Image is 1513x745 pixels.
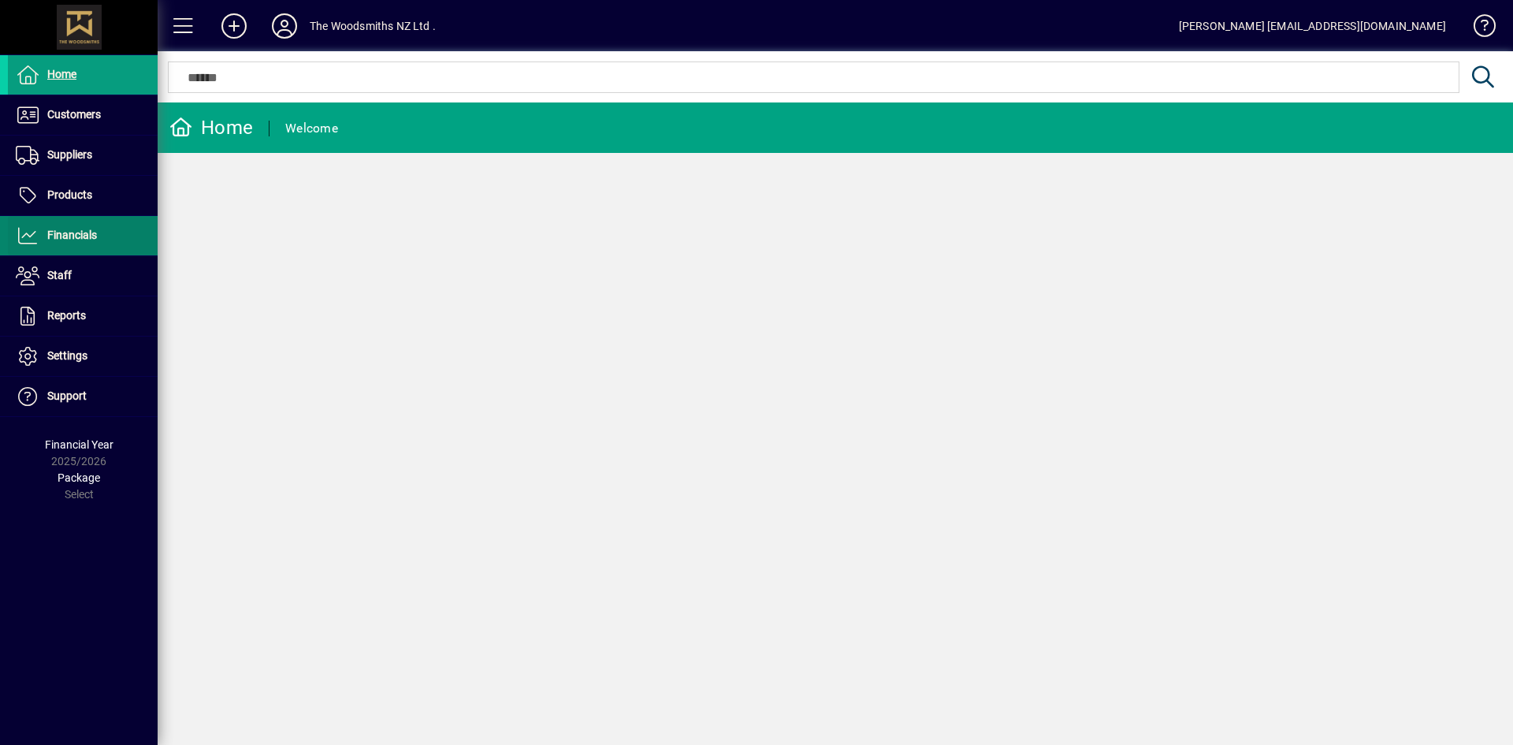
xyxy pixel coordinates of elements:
[8,377,158,416] a: Support
[45,438,113,451] span: Financial Year
[47,389,87,402] span: Support
[169,115,253,140] div: Home
[8,337,158,376] a: Settings
[259,12,310,40] button: Profile
[47,108,101,121] span: Customers
[8,176,158,215] a: Products
[8,136,158,175] a: Suppliers
[47,188,92,201] span: Products
[8,256,158,296] a: Staff
[47,309,86,322] span: Reports
[47,148,92,161] span: Suppliers
[58,471,100,484] span: Package
[285,116,338,141] div: Welcome
[1179,13,1446,39] div: [PERSON_NAME] [EMAIL_ADDRESS][DOMAIN_NAME]
[47,68,76,80] span: Home
[310,13,436,39] div: The Woodsmiths NZ Ltd .
[1462,3,1493,54] a: Knowledge Base
[8,296,158,336] a: Reports
[47,349,87,362] span: Settings
[8,95,158,135] a: Customers
[209,12,259,40] button: Add
[8,216,158,255] a: Financials
[47,229,97,241] span: Financials
[47,269,72,281] span: Staff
